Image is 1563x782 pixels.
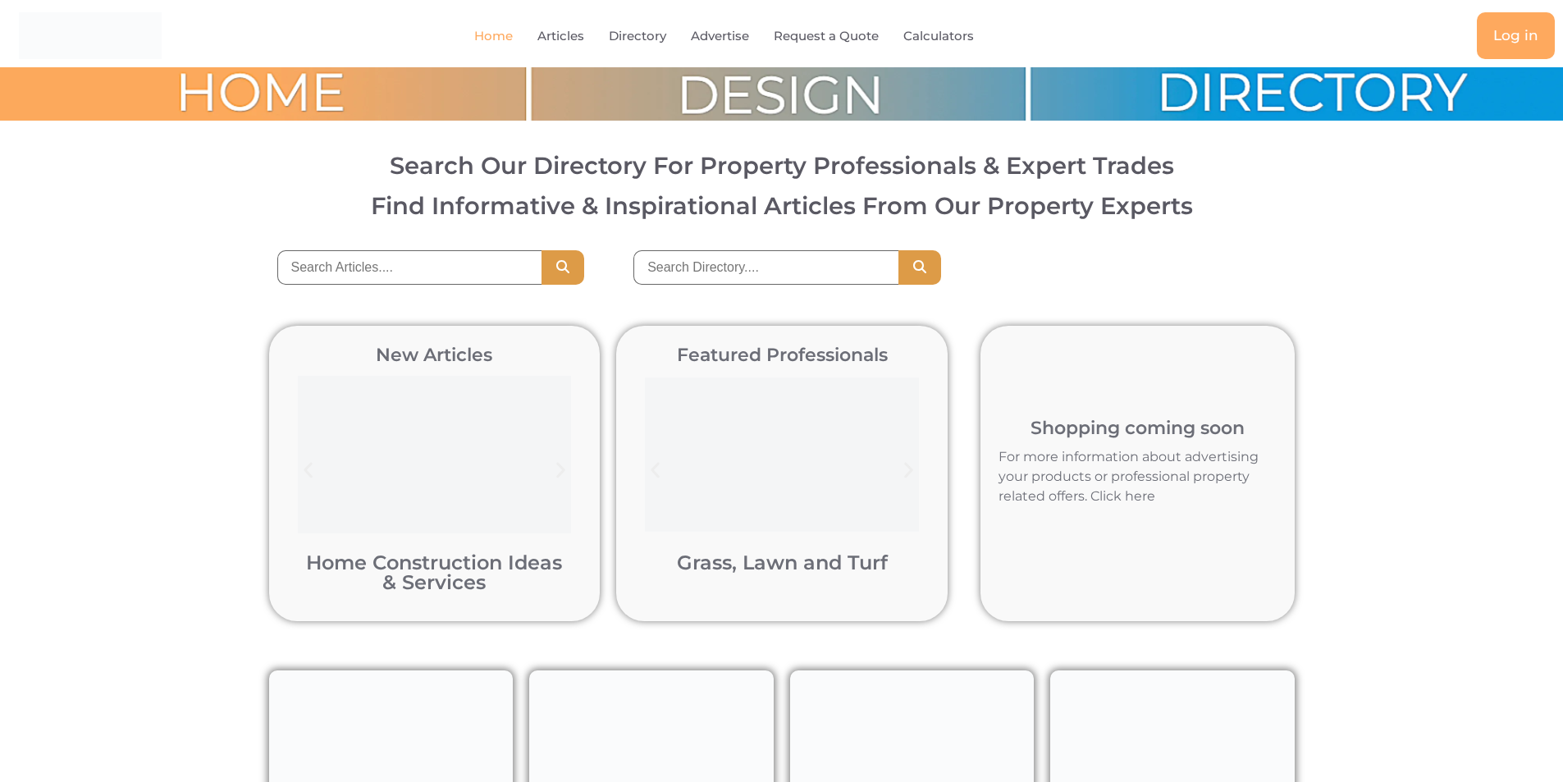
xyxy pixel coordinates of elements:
[903,17,974,55] a: Calculators
[306,551,562,594] a: Home Construction Ideas & Services
[609,17,666,55] a: Directory
[1477,12,1555,59] a: Log in
[277,250,542,285] input: Search Articles....
[318,17,1168,55] nav: Menu
[290,346,580,364] h2: New Articles
[637,452,674,489] div: Previous
[677,551,888,574] a: Grass, Lawn and Turf
[542,250,584,285] button: Search
[989,419,1287,437] h2: Shopping coming soon
[32,194,1532,217] h3: Find Informative & Inspirational Articles From Our Property Experts
[537,17,584,55] a: Articles
[691,17,749,55] a: Advertise
[290,452,327,489] div: Previous
[645,373,919,537] img: Bonnie Doon Golf Club in Sydney post turf pigment
[898,250,941,285] button: Search
[474,17,513,55] a: Home
[890,452,927,489] div: Next
[542,452,579,489] div: Next
[32,153,1532,177] h2: Search Our Directory For Property Professionals & Expert Trades
[774,17,879,55] a: Request a Quote
[999,447,1277,506] p: For more information about advertising your products or professional property related offers. Cli...
[1493,29,1538,43] span: Log in
[637,346,927,364] h2: Featured Professionals
[633,250,898,285] input: Search Directory....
